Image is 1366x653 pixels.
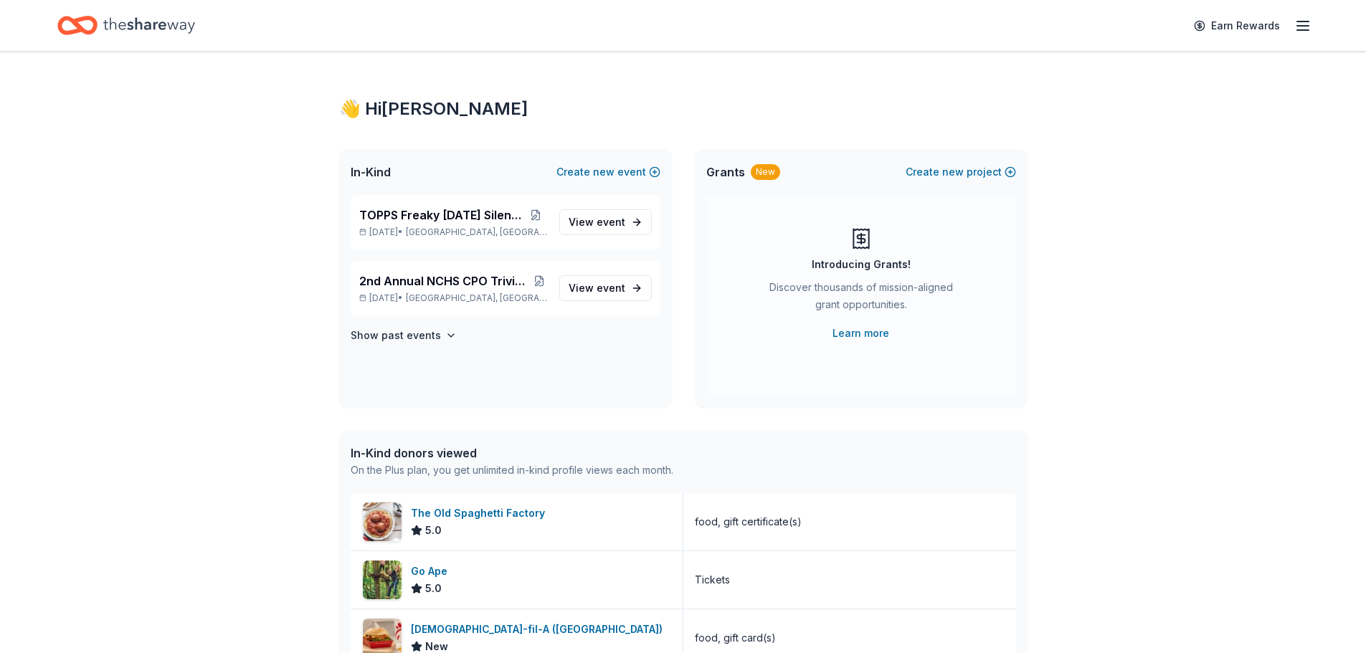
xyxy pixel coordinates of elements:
div: New [751,164,780,180]
a: View event [559,275,652,301]
button: Createnewproject [906,163,1016,181]
span: [GEOGRAPHIC_DATA], [GEOGRAPHIC_DATA] [406,227,547,238]
span: View [569,280,625,297]
div: 👋 Hi [PERSON_NAME] [339,97,1028,120]
span: Grants [706,163,745,181]
div: Introducing Grants! [812,256,911,273]
span: 5.0 [425,522,442,539]
span: 2nd Annual NCHS CPO Trivia Night & Silent Auction [359,272,531,290]
span: new [942,163,964,181]
span: View [569,214,625,231]
div: In-Kind donors viewed [351,444,673,462]
span: 5.0 [425,580,442,597]
div: [DEMOGRAPHIC_DATA]-fil-A ([GEOGRAPHIC_DATA]) [411,621,668,638]
span: event [597,216,625,228]
a: Home [57,9,195,42]
span: event [597,282,625,294]
div: food, gift certificate(s) [695,513,802,530]
div: The Old Spaghetti Factory [411,505,551,522]
span: new [593,163,615,181]
img: Image for Go Ape [363,561,402,599]
a: Earn Rewards [1185,13,1289,39]
p: [DATE] • [359,227,548,238]
div: On the Plus plan, you get unlimited in-kind profile views each month. [351,462,673,479]
div: Discover thousands of mission-aligned grant opportunities. [764,279,959,319]
span: In-Kind [351,163,391,181]
a: View event [559,209,652,235]
p: [DATE] • [359,292,548,304]
img: Image for The Old Spaghetti Factory [363,502,402,541]
div: Go Ape [411,563,453,580]
div: food, gift card(s) [695,629,776,647]
button: Show past events [351,327,457,344]
span: TOPPS Freaky [DATE] Silent Auction [359,206,525,224]
a: Learn more [833,325,889,342]
div: Tickets [695,571,730,588]
button: Createnewevent [556,163,660,181]
span: [GEOGRAPHIC_DATA], [GEOGRAPHIC_DATA] [406,292,547,304]
h4: Show past events [351,327,441,344]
